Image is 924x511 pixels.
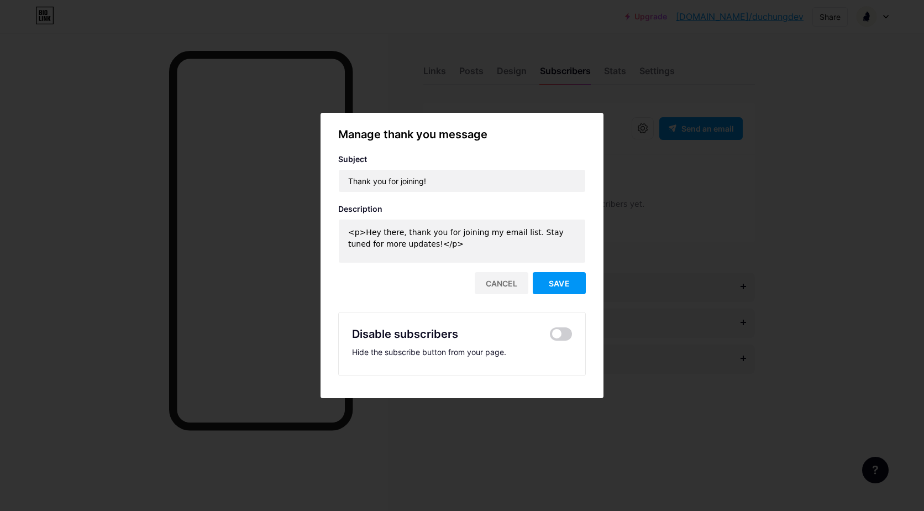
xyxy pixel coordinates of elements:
input: Thank you for joining [339,170,585,192]
div: Cancel [475,272,528,294]
span: Save [549,279,570,288]
div: Subject [338,154,586,165]
div: Description [338,204,586,215]
div: Disable subscribers [352,326,458,342]
div: Hide the subscribe button from your page. [352,347,572,358]
div: Manage thank you message [338,126,586,143]
button: Save [533,272,586,294]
